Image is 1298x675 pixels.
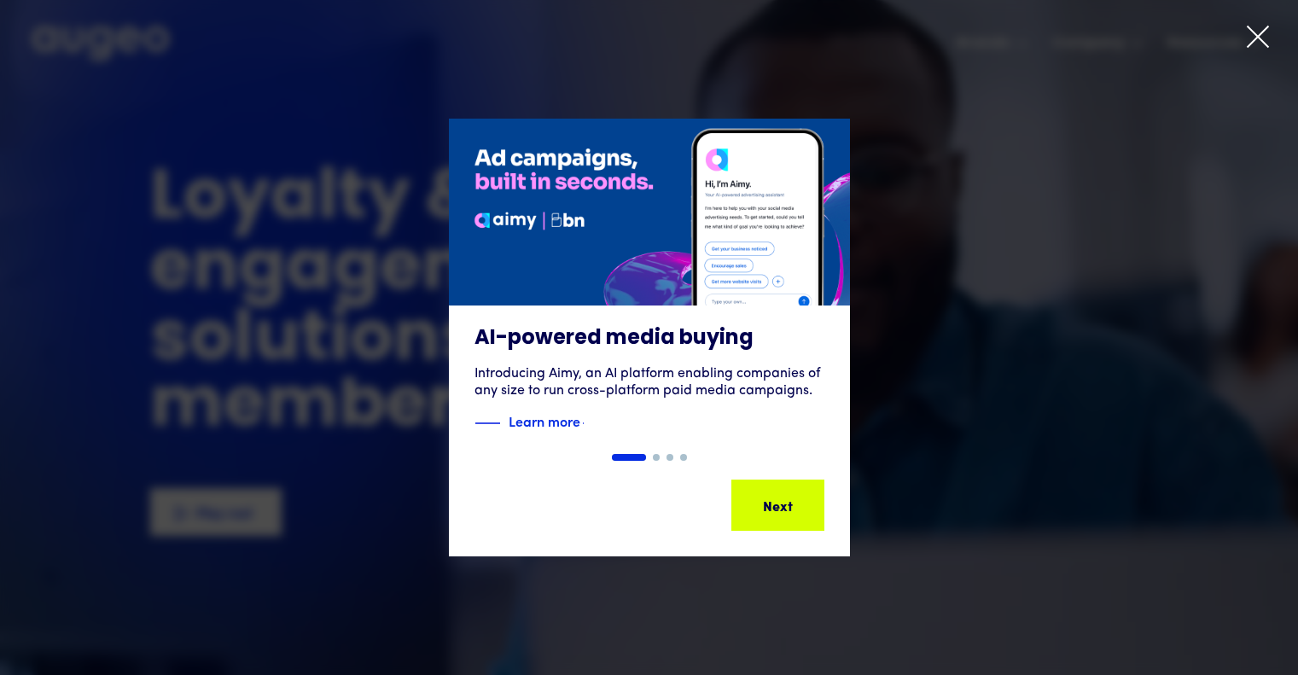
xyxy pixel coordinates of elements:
[612,454,646,461] div: Show slide 1 of 4
[712,495,742,515] div: Next
[653,454,660,461] div: Show slide 2 of 4
[509,411,580,430] strong: Learn more
[474,365,824,399] div: Introducing Aimy, an AI platform enabling companies of any size to run cross-platform paid media ...
[474,326,824,352] h3: AI-powered media buying
[666,454,673,461] div: Show slide 3 of 4
[789,495,818,515] div: Next
[750,495,780,515] div: Next
[731,480,824,531] a: Next
[582,413,608,434] img: Blue text arrow
[680,454,687,461] div: Show slide 4 of 4
[449,119,850,454] a: AI-powered media buyingIntroducing Aimy, an AI platform enabling companies of any size to run cro...
[474,413,500,434] img: Blue decorative line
